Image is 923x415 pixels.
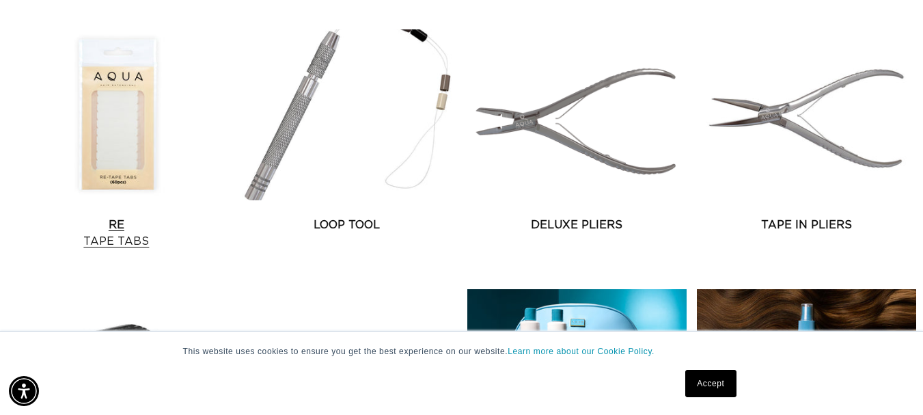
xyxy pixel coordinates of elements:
[183,345,741,358] p: This website uses cookies to ensure you get the best experience on our website.
[697,217,916,233] a: Tape In Pliers
[237,217,456,233] a: Loop Tool
[9,376,39,406] div: Accessibility Menu
[685,370,736,397] a: Accept
[855,349,923,415] iframe: Chat Widget
[508,347,655,356] a: Learn more about our Cookie Policy.
[467,217,687,233] a: Deluxe Pliers
[7,217,226,250] a: Re Tape Tabs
